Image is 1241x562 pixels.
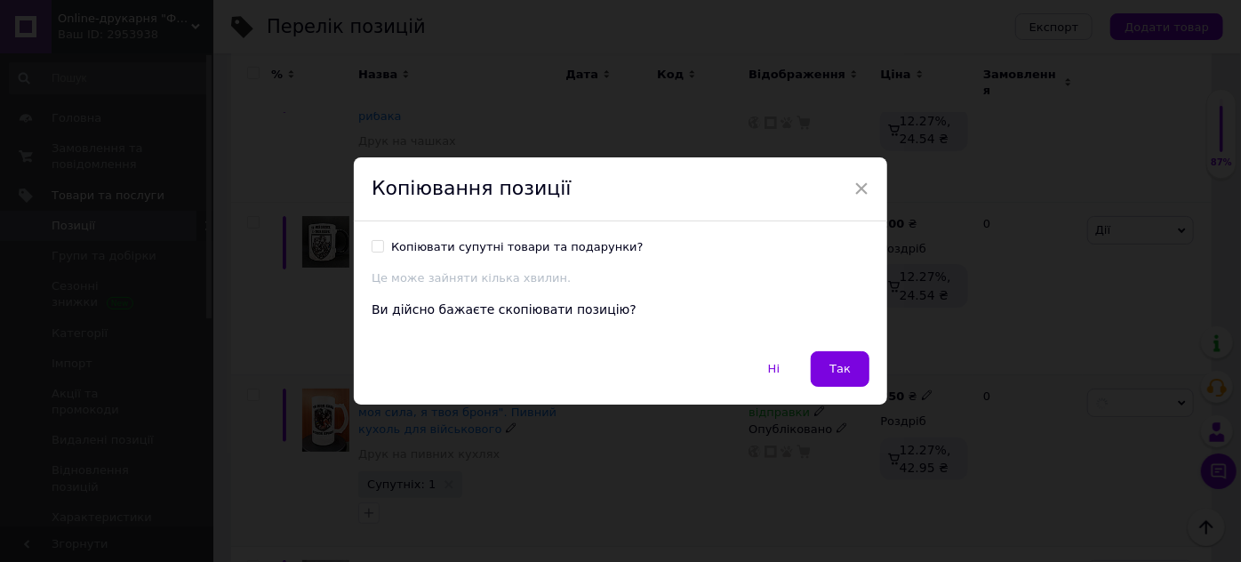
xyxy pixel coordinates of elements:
span: Так [829,362,851,375]
span: Копіювання позиції [372,177,572,199]
div: Ви дійсно бажаєте скопіювати позицію? [372,301,869,319]
span: × [853,173,869,204]
button: Ні [749,351,798,387]
span: Це може зайняти кілька хвилин. [372,271,571,285]
div: Копіювати супутні товари та подарунки? [391,239,644,255]
button: Так [811,351,869,387]
span: Ні [768,362,780,375]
